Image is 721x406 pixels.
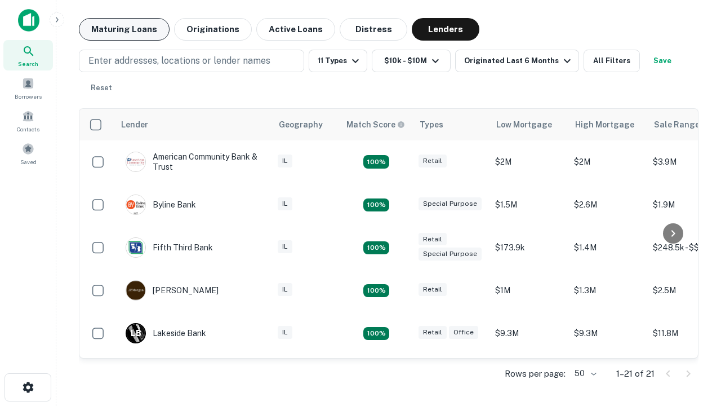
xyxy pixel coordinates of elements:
div: [PERSON_NAME] [126,280,219,301]
span: Contacts [17,125,39,134]
div: Matching Properties: 2, hasApolloMatch: undefined [363,241,389,255]
div: Matching Properties: 2, hasApolloMatch: undefined [363,155,389,169]
button: Enter addresses, locations or lender names [79,50,304,72]
h6: Match Score [346,118,403,131]
div: High Mortgage [575,118,634,131]
img: picture [126,195,145,214]
button: 11 Types [309,50,367,72]
div: Lender [121,118,148,131]
span: Borrowers [15,92,42,101]
div: 50 [570,365,598,382]
div: Retail [419,155,447,167]
div: Office [449,326,478,339]
div: IL [278,197,292,210]
td: $173.9k [489,226,568,269]
button: Lenders [412,18,479,41]
div: IL [278,240,292,253]
td: $2M [568,140,647,183]
td: $2.6M [568,183,647,226]
a: Contacts [3,105,53,136]
div: Retail [419,283,447,296]
div: Geography [279,118,323,131]
div: Matching Properties: 2, hasApolloMatch: undefined [363,284,389,298]
p: Rows per page: [505,367,566,381]
div: Lakeside Bank [126,323,206,343]
button: Reset [83,77,119,99]
div: American Community Bank & Trust [126,152,261,172]
button: Save your search to get updates of matches that match your search criteria. [644,50,680,72]
img: picture [126,238,145,257]
div: Retail [419,326,447,339]
div: IL [278,326,292,339]
div: Special Purpose [419,197,482,210]
button: Active Loans [256,18,335,41]
div: Special Purpose [419,248,482,261]
img: capitalize-icon.png [18,9,39,32]
td: $1.5M [489,183,568,226]
img: picture [126,281,145,300]
th: Lender [114,109,272,140]
td: $7M [568,355,647,398]
button: Originations [174,18,252,41]
div: Originated Last 6 Months [464,54,574,68]
span: Search [18,59,38,68]
div: IL [278,155,292,167]
div: Types [420,118,443,131]
th: High Mortgage [568,109,647,140]
span: Saved [20,157,37,166]
th: Low Mortgage [489,109,568,140]
td: $9.3M [568,312,647,355]
img: picture [126,152,145,171]
p: 1–21 of 21 [616,367,655,381]
td: $2.7M [489,355,568,398]
div: Matching Properties: 3, hasApolloMatch: undefined [363,327,389,341]
td: $1.4M [568,226,647,269]
div: Retail [419,233,447,246]
button: All Filters [584,50,640,72]
button: Originated Last 6 Months [455,50,579,72]
td: $2M [489,140,568,183]
button: Distress [340,18,407,41]
div: Matching Properties: 3, hasApolloMatch: undefined [363,198,389,212]
div: IL [278,283,292,296]
td: $9.3M [489,312,568,355]
div: Byline Bank [126,195,196,215]
p: L B [131,328,141,339]
td: $1M [489,269,568,312]
td: $1.3M [568,269,647,312]
a: Saved [3,138,53,169]
a: Search [3,40,53,70]
th: Geography [272,109,340,140]
a: Borrowers [3,73,53,103]
div: Fifth Third Bank [126,237,213,258]
div: Capitalize uses an advanced AI algorithm to match your search with the best lender. The match sco... [346,118,405,131]
iframe: Chat Widget [665,280,721,334]
p: Enter addresses, locations or lender names [88,54,270,68]
th: Capitalize uses an advanced AI algorithm to match your search with the best lender. The match sco... [340,109,413,140]
div: Low Mortgage [496,118,552,131]
div: Sale Range [654,118,700,131]
button: Maturing Loans [79,18,170,41]
th: Types [413,109,489,140]
button: $10k - $10M [372,50,451,72]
